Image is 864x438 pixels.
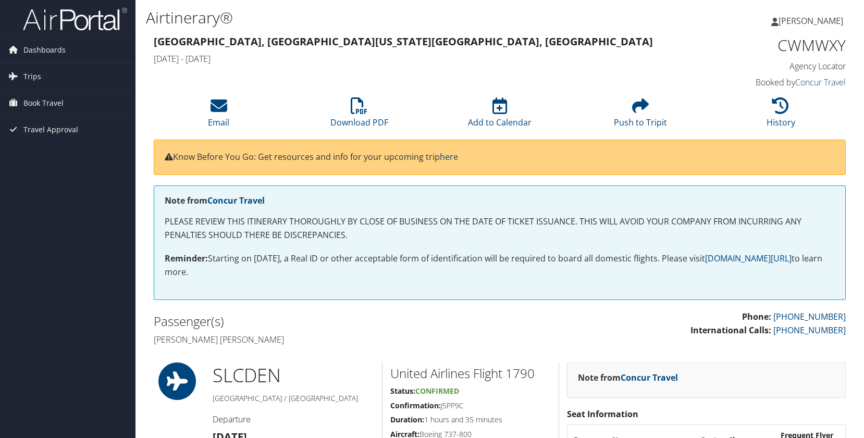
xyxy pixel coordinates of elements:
strong: Duration: [390,415,424,424]
h5: 1 hours and 35 minutes [390,415,551,425]
span: Confirmed [415,386,459,396]
span: Book Travel [23,90,64,116]
h4: [DATE] - [DATE] [154,53,669,65]
h2: Passenger(s) [154,312,492,330]
p: Know Before You Go: Get resources and info for your upcoming trip [165,151,835,164]
strong: [GEOGRAPHIC_DATA], [GEOGRAPHIC_DATA] [US_STATE][GEOGRAPHIC_DATA], [GEOGRAPHIC_DATA] [154,34,653,48]
strong: Seat Information [567,408,638,420]
h1: Airtinerary® [146,7,618,29]
strong: Confirmation: [390,401,441,410]
h4: Agency Locator [685,60,846,72]
a: [PHONE_NUMBER] [773,311,846,322]
strong: Phone: [742,311,771,322]
p: PLEASE REVIEW THIS ITINERARY THOROUGHLY BY CLOSE OF BUSINESS ON THE DATE OF TICKET ISSUANCE. THIS... [165,215,835,242]
a: Concur Travel [795,77,846,88]
strong: International Calls: [690,324,771,336]
h1: SLC DEN [213,362,374,389]
a: here [440,151,458,162]
strong: Reminder: [165,253,208,264]
strong: Note from [578,372,678,383]
img: airportal-logo.png [23,7,127,31]
span: Trips [23,64,41,90]
strong: Note from [165,195,265,206]
span: [PERSON_NAME] [779,15,843,27]
a: [DOMAIN_NAME][URL] [705,253,792,264]
h4: [PERSON_NAME] [PERSON_NAME] [154,334,492,345]
a: Concur Travel [207,195,265,206]
h5: J5PP9C [390,401,551,411]
h4: Departure [213,414,374,425]
p: Starting on [DATE], a Real ID or other acceptable form of identification will be required to boar... [165,252,835,279]
span: Travel Approval [23,117,78,143]
a: Download PDF [330,103,388,128]
a: Add to Calendar [468,103,532,128]
h2: United Airlines Flight 1790 [390,365,551,382]
a: History [767,103,795,128]
a: [PHONE_NUMBER] [773,324,846,336]
a: Email [208,103,229,128]
strong: Status: [390,386,415,396]
a: [PERSON_NAME] [771,5,854,36]
a: Concur Travel [621,372,678,383]
span: Dashboards [23,37,66,63]
a: Push to Tripit [614,103,667,128]
h4: Booked by [685,77,846,88]
h5: [GEOGRAPHIC_DATA] / [GEOGRAPHIC_DATA] [213,393,374,404]
h1: CWMWXY [685,34,846,56]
